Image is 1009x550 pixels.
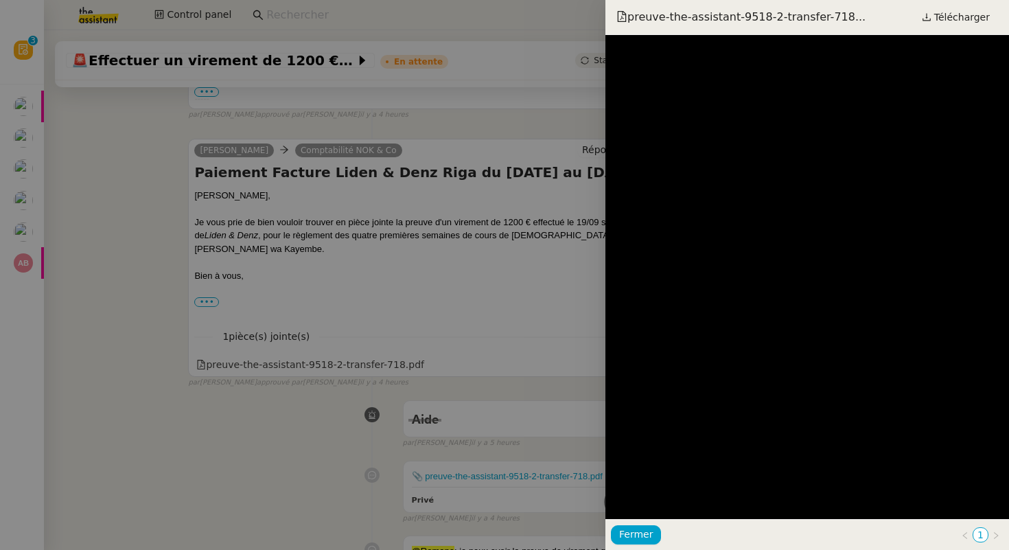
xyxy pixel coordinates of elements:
span: Fermer [619,527,653,542]
button: Page précédente [958,527,973,542]
button: Page suivante [988,527,1004,542]
span: preuve-the-assistant-9518-2-transfer-718... [616,10,866,25]
li: 1 [973,527,988,542]
span: Télécharger [934,8,990,26]
a: 1 [973,528,988,542]
button: Fermer [611,525,661,545]
a: Télécharger [914,8,998,27]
